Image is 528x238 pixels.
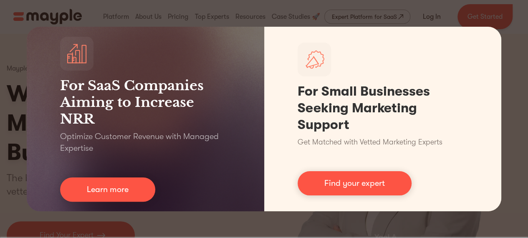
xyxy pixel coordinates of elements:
a: Learn more [60,177,155,202]
p: Get Matched with Vetted Marketing Experts [298,137,442,148]
p: Optimize Customer Revenue with Managed Expertise [60,131,231,154]
h3: For SaaS Companies Aiming to Increase NRR [60,77,231,127]
a: Find your expert [298,171,412,195]
span: Upgrade [3,10,25,16]
h1: For Small Businesses Seeking Marketing Support [298,83,468,133]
